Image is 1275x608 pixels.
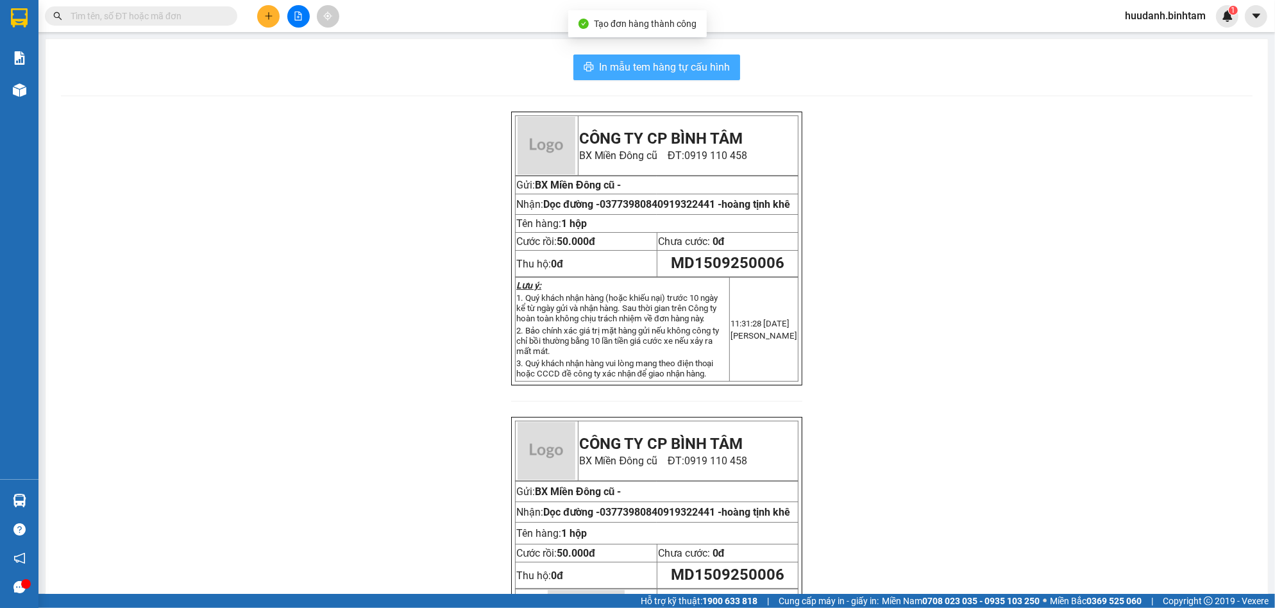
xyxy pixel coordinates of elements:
[13,494,26,507] img: warehouse-icon
[1115,8,1216,24] span: huudanh.binhtam
[594,19,697,29] span: Tạo đơn hàng thành công
[518,117,575,174] img: logo
[684,455,747,467] span: 0919 110 458
[713,235,725,248] span: 0đ
[779,594,879,608] span: Cung cấp máy in - giấy in:
[1245,5,1267,28] button: caret-down
[684,149,747,162] span: 0919 110 458
[1043,598,1047,604] span: ⚪️
[516,547,595,559] span: Cước rồi:
[722,506,790,518] span: hoàng tịnh khê
[730,319,789,328] span: 11:31:28 [DATE]
[516,570,563,582] span: Thu hộ:
[516,217,587,230] span: Tên hàng:
[535,486,621,498] span: BX Miền Đông cũ -
[71,9,222,23] input: Tìm tên, số ĐT hoặc mã đơn
[600,198,722,210] span: 0377398084
[516,527,587,539] span: Tên hàng:
[671,254,784,272] span: MD1509250006
[516,235,595,248] span: Cước rồi:
[657,198,722,210] span: 0919322441 -
[579,435,743,453] strong: CÔNG TY CP BÌNH TÂM
[516,506,790,518] span: Nhận:
[882,594,1040,608] span: Miền Nam
[722,198,790,210] span: hoàng tịnh khê
[561,527,587,539] span: 1 hộp
[1204,596,1213,605] span: copyright
[551,258,563,270] strong: 0đ
[1086,596,1142,606] strong: 0369 525 060
[13,51,26,65] img: solution-icon
[579,149,747,162] span: BX Miền Đông cũ ĐT:
[658,547,725,559] span: Chưa cước:
[579,130,743,148] strong: CÔNG TY CP BÌNH TÂM
[516,280,541,291] strong: Lưu ý:
[1229,6,1238,15] sup: 1
[1151,594,1153,608] span: |
[516,359,713,378] span: 3. Quý khách nhận hàng vui lòng mang theo điện thoại hoặc CCCD đề công ty xác nhận để giao nhận h...
[543,506,790,518] span: Dọc đường -
[516,258,563,270] span: Thu hộ:
[13,552,26,564] span: notification
[543,198,722,210] span: Dọc đường -
[317,5,339,28] button: aim
[579,455,747,467] span: BX Miền Đông cũ ĐT:
[767,594,769,608] span: |
[671,566,784,584] span: MD1509250006
[600,506,790,518] span: 0377398084
[294,12,303,21] span: file-add
[551,570,563,582] strong: 0đ
[1251,10,1262,22] span: caret-down
[323,12,332,21] span: aim
[11,8,28,28] img: logo-vxr
[641,594,757,608] span: Hỗ trợ kỹ thuật:
[535,179,621,191] span: BX Miền Đông cũ -
[702,596,757,606] strong: 1900 633 818
[13,523,26,536] span: question-circle
[1222,10,1233,22] img: icon-new-feature
[657,506,790,518] span: 0919322441 -
[287,5,310,28] button: file-add
[516,198,722,210] span: Nhận:
[13,83,26,97] img: warehouse-icon
[257,5,280,28] button: plus
[1231,6,1235,15] span: 1
[53,12,62,21] span: search
[573,55,740,80] button: printerIn mẫu tem hàng tự cấu hình
[578,19,589,29] span: check-circle
[561,217,587,230] span: 1 hộp
[730,331,797,341] span: [PERSON_NAME]
[557,547,595,559] span: 50.000đ
[922,596,1040,606] strong: 0708 023 035 - 0935 103 250
[516,293,718,323] span: 1. Quý khách nhận hàng (hoặc khiếu nại) trước 10 ngày kể từ ngày gửi và nhận hàng. Sau thời gian ...
[516,326,719,356] span: 2. Bảo chính xác giá trị mặt hàng gửi nếu không công ty chỉ bồi thường bằng 10 lần tiền giá cước ...
[584,62,594,74] span: printer
[516,179,535,191] span: Gửi:
[264,12,273,21] span: plus
[13,581,26,593] span: message
[518,422,575,480] img: logo
[516,486,621,498] span: Gửi:
[658,235,725,248] span: Chưa cước:
[599,59,730,75] span: In mẫu tem hàng tự cấu hình
[557,235,595,248] span: 50.000đ
[1050,594,1142,608] span: Miền Bắc
[713,547,725,559] span: 0đ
